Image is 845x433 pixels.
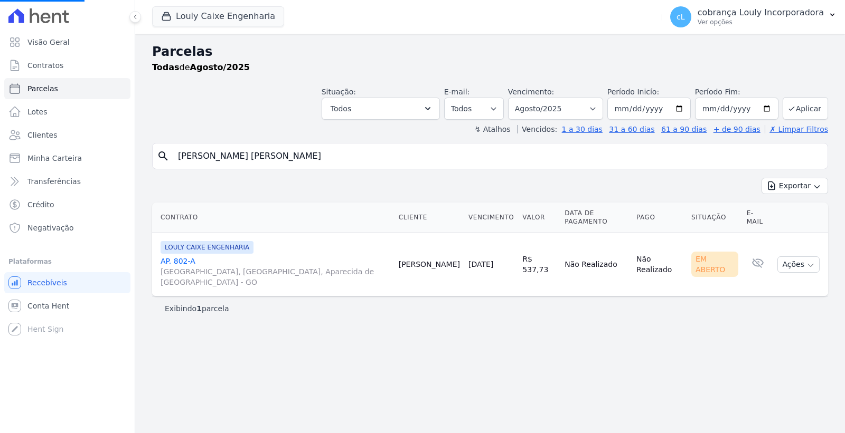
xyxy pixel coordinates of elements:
label: Período Fim: [695,86,778,98]
p: Exibindo parcela [165,303,229,314]
a: Crédito [4,194,130,215]
a: Parcelas [4,78,130,99]
p: de [152,61,250,74]
label: Situação: [322,88,356,96]
button: Exportar [762,178,828,194]
label: Vencimento: [508,88,554,96]
a: Minha Carteira [4,148,130,169]
td: Não Realizado [560,233,632,296]
th: Valor [518,203,560,233]
td: R$ 537,73 [518,233,560,296]
span: Crédito [27,199,54,210]
span: Recebíveis [27,277,67,288]
strong: Todas [152,62,180,72]
span: Lotes [27,107,48,117]
a: Lotes [4,101,130,122]
i: search [157,150,170,162]
span: Parcelas [27,83,58,94]
th: Cliente [395,203,464,233]
span: cL [677,13,685,21]
div: Plataformas [8,255,126,268]
button: Aplicar [783,97,828,120]
a: Clientes [4,124,130,146]
span: Todos [331,102,351,115]
th: Data de Pagamento [560,203,632,233]
a: AP. 802-A[GEOGRAPHIC_DATA], [GEOGRAPHIC_DATA], Aparecida de [GEOGRAPHIC_DATA] - GO [161,256,390,287]
a: Recebíveis [4,272,130,293]
a: ✗ Limpar Filtros [765,125,828,133]
span: [GEOGRAPHIC_DATA], [GEOGRAPHIC_DATA], Aparecida de [GEOGRAPHIC_DATA] - GO [161,266,390,287]
span: Contratos [27,60,63,71]
span: Visão Geral [27,37,70,47]
th: Pago [632,203,687,233]
td: Não Realizado [632,233,687,296]
a: [DATE] [468,260,493,268]
strong: Agosto/2025 [190,62,250,72]
button: Ações [777,256,820,273]
input: Buscar por nome do lote ou do cliente [172,146,823,167]
a: Negativação [4,217,130,238]
b: 1 [196,304,202,313]
label: Vencidos: [517,125,557,133]
span: Negativação [27,223,74,233]
p: cobrança Louly Incorporadora [698,7,824,18]
td: [PERSON_NAME] [395,233,464,296]
th: Contrato [152,203,395,233]
div: Em Aberto [691,252,738,277]
h2: Parcelas [152,42,828,61]
button: Louly Caixe Engenharia [152,6,284,26]
span: Minha Carteira [27,153,82,163]
a: 1 a 30 dias [562,125,603,133]
span: LOULY CAIXE ENGENHARIA [161,241,253,254]
span: Clientes [27,130,57,140]
th: Vencimento [464,203,518,233]
a: + de 90 dias [713,125,760,133]
th: Situação [687,203,743,233]
p: Ver opções [698,18,824,26]
label: ↯ Atalhos [474,125,510,133]
a: Contratos [4,55,130,76]
span: Transferências [27,176,81,187]
a: Transferências [4,171,130,192]
button: Todos [322,98,440,120]
label: E-mail: [444,88,470,96]
a: Conta Hent [4,295,130,316]
label: Período Inicío: [607,88,659,96]
a: Visão Geral [4,32,130,53]
button: cL cobrança Louly Incorporadora Ver opções [662,2,845,32]
th: E-mail [743,203,774,233]
a: 61 a 90 dias [661,125,707,133]
span: Conta Hent [27,301,69,311]
a: 31 a 60 dias [609,125,654,133]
